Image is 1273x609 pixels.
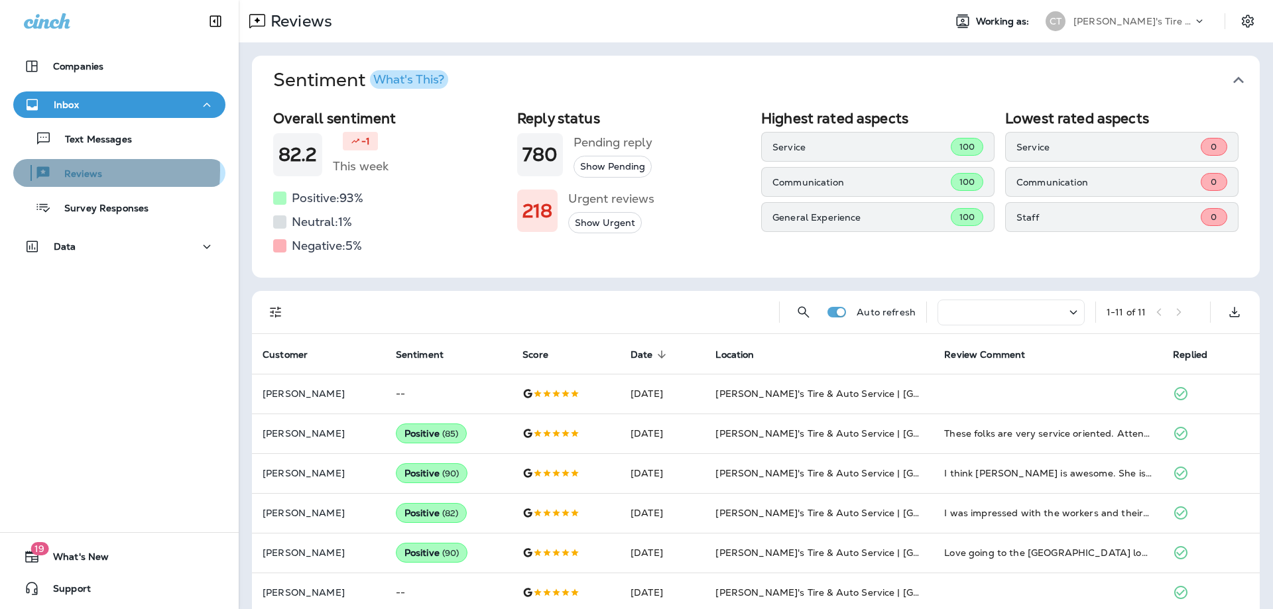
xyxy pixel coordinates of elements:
span: Score [522,349,548,360]
p: Service [1016,142,1201,152]
p: Data [54,241,76,252]
button: Text Messages [13,125,225,152]
h2: Overall sentiment [273,110,507,127]
span: Replied [1173,349,1207,360]
h5: Urgent reviews [568,188,654,209]
span: Customer [263,349,325,360]
button: SentimentWhat's This? [263,56,1270,105]
h5: Positive: 93 % [292,188,363,209]
p: [PERSON_NAME]'s Tire & Auto [1073,16,1193,27]
td: [DATE] [620,414,705,453]
span: Sentiment [396,349,461,360]
span: ( 90 ) [442,547,459,559]
div: CT [1046,11,1065,31]
button: 19What's New [13,543,225,570]
p: Service [772,142,951,152]
h1: 218 [522,200,552,222]
p: Companies [53,61,103,72]
span: Customer [263,349,308,360]
p: [PERSON_NAME] [263,468,375,478]
h2: Reply status [517,110,751,127]
span: Location [715,349,771,360]
h5: This week [333,156,389,177]
span: Sentiment [396,349,444,360]
h5: Pending reply [574,132,652,153]
h2: Highest rated aspects [761,110,995,127]
span: 19 [30,542,48,555]
td: [DATE] [620,453,705,493]
h5: Negative: 5 % [292,235,362,256]
div: Positive [396,463,468,483]
p: Inbox [54,99,79,110]
button: Search Reviews [790,299,817,325]
p: [PERSON_NAME] [263,508,375,518]
h1: 82.2 [278,144,317,166]
div: Positive [396,543,468,563]
span: [PERSON_NAME]'s Tire & Auto Service | [GEOGRAPHIC_DATA] [715,507,1006,519]
button: Filters [263,299,289,325]
div: I think Heather is awesome. She is a go-getter and very efficient. She has a lot of energy, is ve... [944,467,1152,480]
h2: Lowest rated aspects [1005,110,1239,127]
span: What's New [40,551,109,567]
button: Survey Responses [13,194,225,221]
div: Positive [396,423,467,443]
button: Export as CSV [1221,299,1248,325]
span: Date [631,349,670,360]
button: Reviews [13,159,225,187]
p: -1 [361,135,370,148]
td: [DATE] [620,533,705,573]
p: Reviews [51,168,102,181]
div: I was impressed with the workers and their attention to the customers needs and the quality of th... [944,506,1152,520]
span: 100 [959,176,975,188]
div: These folks are very service oriented. Attention to details and great communication, which ensure... [944,427,1152,440]
span: Support [40,583,91,599]
p: General Experience [772,212,951,223]
p: Communication [1016,177,1201,188]
span: ( 85 ) [442,428,459,439]
button: Collapse Sidebar [197,8,234,34]
span: [PERSON_NAME]'s Tire & Auto Service | [GEOGRAPHIC_DATA] [715,586,1006,598]
button: Show Urgent [568,212,642,234]
p: [PERSON_NAME] [263,547,375,558]
button: Show Pending [574,156,652,178]
span: Review Comment [944,349,1042,360]
button: What's This? [370,70,448,89]
span: [PERSON_NAME]'s Tire & Auto Service | [GEOGRAPHIC_DATA] [715,427,1006,439]
span: 0 [1211,141,1217,152]
span: Review Comment [944,349,1025,360]
h1: Sentiment [273,69,448,91]
p: Staff [1016,212,1201,223]
p: Text Messages [52,134,132,146]
span: Date [631,349,653,360]
span: [PERSON_NAME]'s Tire & Auto Service | [GEOGRAPHIC_DATA] [715,388,1006,400]
button: Settings [1236,9,1260,33]
span: ( 90 ) [442,468,459,479]
p: Communication [772,177,951,188]
button: Data [13,233,225,260]
div: What's This? [373,74,444,85]
h5: Neutral: 1 % [292,211,352,233]
button: Inbox [13,91,225,118]
p: [PERSON_NAME] [263,388,375,399]
div: 1 - 11 of 11 [1107,307,1146,317]
span: 0 [1211,176,1217,188]
span: Working as: [976,16,1032,27]
div: SentimentWhat's This? [252,105,1260,278]
span: Score [522,349,566,360]
p: Reviews [265,11,332,31]
span: ( 82 ) [442,508,459,519]
td: [DATE] [620,374,705,414]
button: Companies [13,53,225,80]
span: [PERSON_NAME]'s Tire & Auto Service | [GEOGRAPHIC_DATA] [715,467,1006,479]
p: Survey Responses [51,203,149,215]
span: Replied [1173,349,1225,360]
p: Auto refresh [857,307,916,317]
button: Support [13,575,225,602]
span: 0 [1211,211,1217,223]
h1: 780 [522,144,558,166]
td: -- [385,374,513,414]
div: Positive [396,503,467,523]
p: [PERSON_NAME] [263,587,375,598]
span: Location [715,349,754,360]
p: [PERSON_NAME] [263,428,375,439]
